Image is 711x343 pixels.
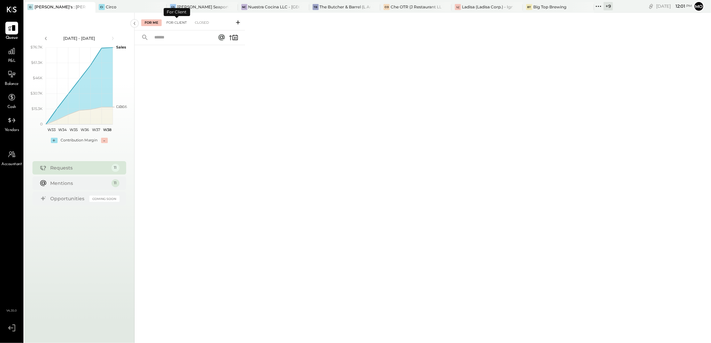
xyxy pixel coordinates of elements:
[533,4,566,10] div: Big Top Brewing
[2,161,22,167] span: Accountant
[177,4,228,10] div: [PERSON_NAME] Seaport
[111,179,120,187] div: 11
[526,4,532,10] div: BT
[89,196,120,202] div: Coming Soon
[58,127,67,132] text: W34
[40,122,43,126] text: 0
[313,4,319,10] div: TB
[462,4,513,10] div: Ladisa (Ladisa Corp.) - Ignite
[101,138,108,143] div: -
[0,148,23,167] a: Accountant
[391,4,442,10] div: Che OTR (J Restaurant LLC) - Ignite
[248,4,299,10] div: Nuestra Cocina LLC - [GEOGRAPHIC_DATA]
[164,8,190,16] div: For Client
[455,4,461,10] div: L(
[31,60,43,65] text: $61.3K
[30,91,43,96] text: $30.7K
[656,3,692,9] div: [DATE]
[51,164,108,171] div: Requests
[116,104,127,109] text: COGS
[30,45,43,49] text: $76.7K
[31,106,43,111] text: $15.3K
[604,2,613,10] div: + 9
[47,127,55,132] text: W33
[51,138,58,143] div: +
[163,19,190,26] div: For Client
[116,104,126,109] text: Labor
[384,4,390,10] div: CO
[241,4,247,10] div: NC
[0,91,23,110] a: Cash
[92,127,100,132] text: W37
[0,45,23,64] a: P&L
[648,3,654,10] div: copy link
[8,58,16,64] span: P&L
[320,4,371,10] div: The Butcher & Barrel (L Argento LLC) - [GEOGRAPHIC_DATA]
[7,104,16,110] span: Cash
[111,164,120,172] div: 11
[141,19,162,26] div: For Me
[103,127,111,132] text: W38
[116,45,126,49] text: Sales
[694,1,704,12] button: Mo
[34,4,85,10] div: [PERSON_NAME]'s : [PERSON_NAME]'s
[0,68,23,87] a: Balance
[5,127,19,133] span: Vendors
[0,22,23,41] a: Queue
[0,114,23,133] a: Vendors
[27,4,33,10] div: G:
[51,35,108,41] div: [DATE] - [DATE]
[6,35,18,41] span: Queue
[5,81,19,87] span: Balance
[106,4,116,10] div: Circo
[70,127,78,132] text: W35
[51,195,86,202] div: Opportunities
[170,4,176,10] div: GS
[81,127,89,132] text: W36
[61,138,98,143] div: Contribution Margin
[33,76,43,80] text: $46K
[191,19,212,26] div: Closed
[99,4,105,10] div: Ci
[51,180,108,187] div: Mentions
